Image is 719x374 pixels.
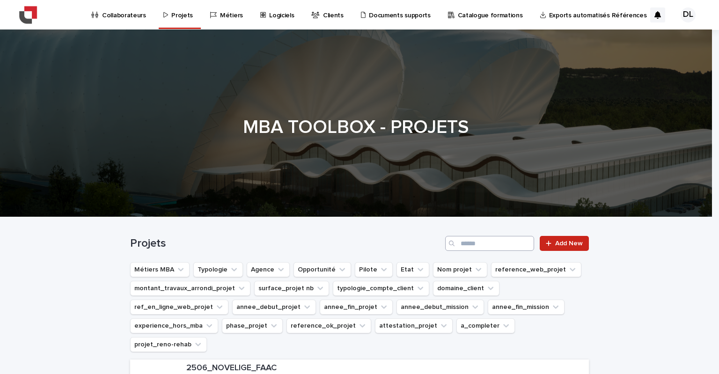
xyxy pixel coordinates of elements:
p: 2506_NOVELIGE_FAAC [186,363,585,374]
button: Métiers MBA [130,262,190,277]
button: ref_en_ligne_web_projet [130,300,228,315]
button: typologie_compte_client [333,281,429,296]
div: DL [681,7,696,22]
h1: MBA TOOLBOX - PROJETS [126,116,585,139]
input: Search [445,236,534,251]
button: Nom projet [433,262,487,277]
button: Opportunité [293,262,351,277]
img: YiAiwBLRm2aPEWe5IFcA [19,6,37,24]
button: annee_fin_mission [488,300,565,315]
button: annee_fin_projet [320,300,393,315]
a: Add New [540,236,589,251]
button: annee_debut_mission [396,300,484,315]
button: Agence [247,262,290,277]
button: phase_projet [222,318,283,333]
button: experience_hors_mba [130,318,218,333]
button: projet_reno-rehab [130,337,207,352]
button: reference_ok_projet [286,318,371,333]
button: Pilote [355,262,393,277]
button: reference_web_projet [491,262,581,277]
button: domaine_client [433,281,499,296]
button: attestation_projet [375,318,453,333]
button: a_completer [456,318,515,333]
button: surface_projet nb [254,281,329,296]
button: Etat [396,262,429,277]
button: Typologie [193,262,243,277]
button: montant_travaux_arrondi_projet [130,281,250,296]
span: Add New [555,240,583,247]
button: annee_debut_projet [232,300,316,315]
h1: Projets [130,237,441,250]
